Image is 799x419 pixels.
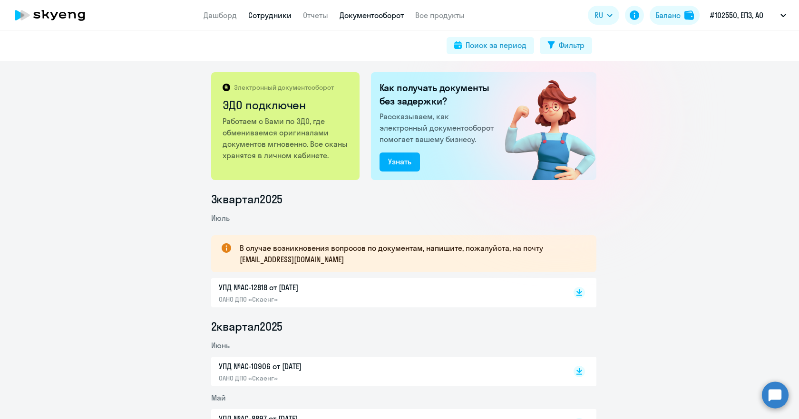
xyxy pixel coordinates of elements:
[594,10,603,21] span: RU
[340,10,404,20] a: Документооборот
[223,97,350,113] h2: ЭДО подключен
[415,10,465,20] a: Все продукты
[303,10,328,20] a: Отчеты
[211,213,230,223] span: Июль
[380,111,497,145] p: Рассказываем, как электронный документооборот помогает вашему бизнесу.
[710,10,763,21] p: #102550, ЕПЗ, АО
[655,10,681,21] div: Баланс
[705,4,791,27] button: #102550, ЕПЗ, АО
[219,374,419,382] p: ОАНО ДПО «Скаенг»
[204,10,237,20] a: Дашборд
[248,10,292,20] a: Сотрудники
[211,319,596,334] li: 2 квартал 2025
[219,361,419,372] p: УПД №AC-10906 от [DATE]
[211,341,230,350] span: Июнь
[240,242,579,265] p: В случае возникновения вопросов по документам, напишите, пожалуйста, на почту [EMAIL_ADDRESS][DOM...
[223,115,350,161] p: Работаем с Вами по ЭДО, где обмениваемся оригиналами документов мгновенно. Все сканы хранятся в л...
[559,39,585,51] div: Фильтр
[684,10,694,20] img: balance
[219,295,419,304] p: ОАНО ДПО «Скаенг»
[380,81,497,108] h2: Как получать документы без задержки?
[211,191,596,207] li: 3 квартал 2025
[489,72,596,180] img: connected
[219,361,554,382] a: УПД №AC-10906 от [DATE]ОАНО ДПО «Скаенг»
[380,152,420,171] button: Узнать
[234,83,334,92] p: Электронный документооборот
[650,6,700,25] button: Балансbalance
[388,156,411,167] div: Узнать
[219,282,554,304] a: УПД №AC-12818 от [DATE]ОАНО ДПО «Скаенг»
[466,39,526,51] div: Поиск за период
[219,282,419,293] p: УПД №AC-12818 от [DATE]
[447,37,534,54] button: Поиск за период
[211,393,226,402] span: Май
[588,6,619,25] button: RU
[540,37,592,54] button: Фильтр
